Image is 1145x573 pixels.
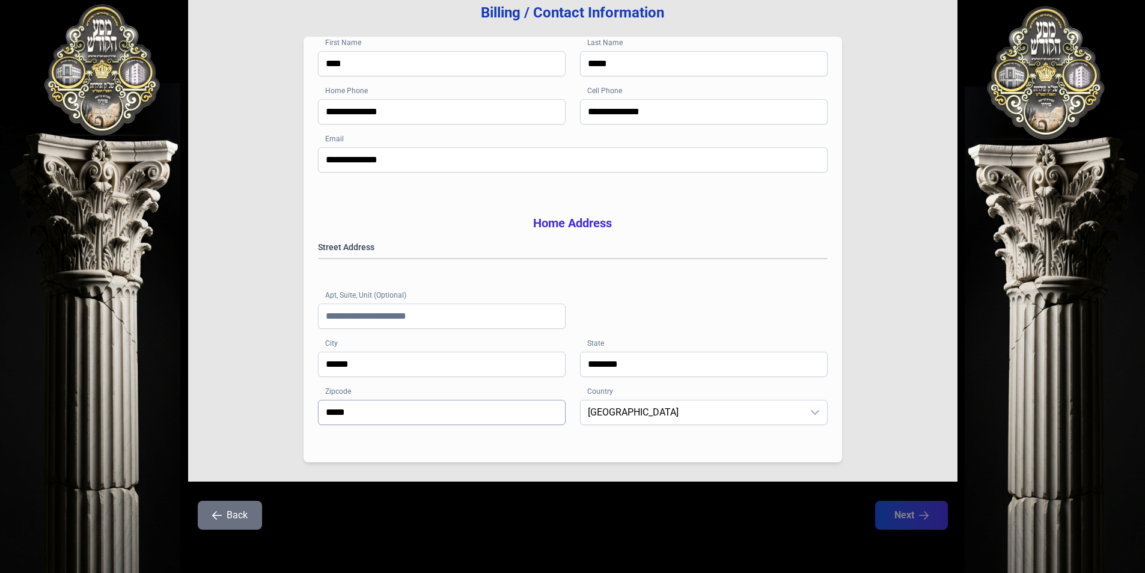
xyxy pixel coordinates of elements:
div: dropdown trigger [803,400,827,424]
h3: Home Address [318,215,828,231]
button: Next [875,501,948,530]
span: United States [581,400,803,424]
button: Back [198,501,262,530]
label: Street Address [318,241,828,253]
h3: Billing / Contact Information [207,3,938,22]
